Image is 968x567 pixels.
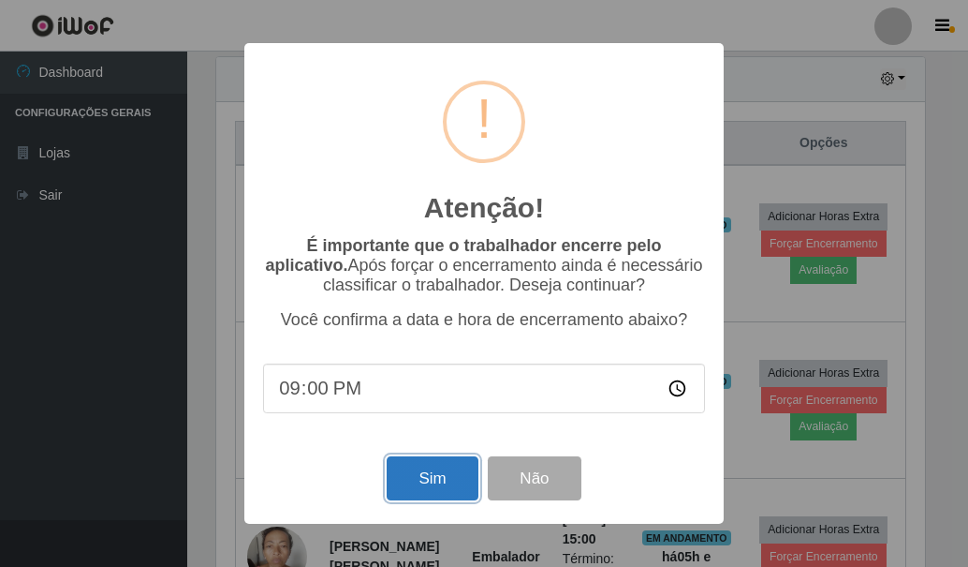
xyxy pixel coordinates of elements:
p: Após forçar o encerramento ainda é necessário classificar o trabalhador. Deseja continuar? [263,236,705,295]
b: É importante que o trabalhador encerre pelo aplicativo. [265,236,661,275]
button: Sim [387,456,477,500]
h2: Atenção! [424,191,544,225]
p: Você confirma a data e hora de encerramento abaixo? [263,310,705,330]
button: Não [488,456,580,500]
